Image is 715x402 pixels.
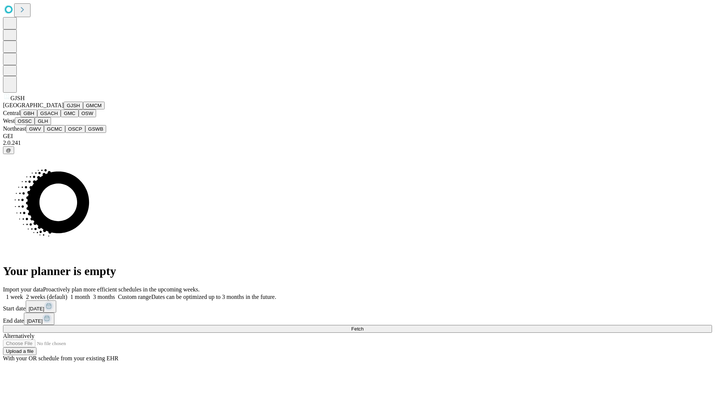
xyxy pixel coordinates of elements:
[3,146,14,154] button: @
[3,264,712,278] h1: Your planner is empty
[26,300,56,313] button: [DATE]
[3,125,26,132] span: Northeast
[3,286,43,293] span: Import your data
[6,294,23,300] span: 1 week
[6,147,11,153] span: @
[3,347,36,355] button: Upload a file
[26,294,67,300] span: 2 weeks (default)
[27,318,42,324] span: [DATE]
[29,306,44,312] span: [DATE]
[118,294,151,300] span: Custom range
[70,294,90,300] span: 1 month
[65,125,85,133] button: OSCP
[3,118,15,124] span: West
[44,125,65,133] button: GCMC
[26,125,44,133] button: GWV
[20,109,37,117] button: GBH
[83,102,105,109] button: GMCM
[10,95,25,101] span: GJSH
[15,117,35,125] button: OSSC
[24,313,54,325] button: [DATE]
[3,313,712,325] div: End date
[3,133,712,140] div: GEI
[151,294,276,300] span: Dates can be optimized up to 3 months in the future.
[61,109,78,117] button: GMC
[64,102,83,109] button: GJSH
[93,294,115,300] span: 3 months
[37,109,61,117] button: GSACH
[79,109,96,117] button: OSW
[85,125,107,133] button: GSWB
[3,102,64,108] span: [GEOGRAPHIC_DATA]
[3,300,712,313] div: Start date
[43,286,200,293] span: Proactively plan more efficient schedules in the upcoming weeks.
[3,333,34,339] span: Alternatively
[35,117,51,125] button: GLH
[3,325,712,333] button: Fetch
[3,355,118,361] span: With your OR schedule from your existing EHR
[351,326,363,332] span: Fetch
[3,110,20,116] span: Central
[3,140,712,146] div: 2.0.241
